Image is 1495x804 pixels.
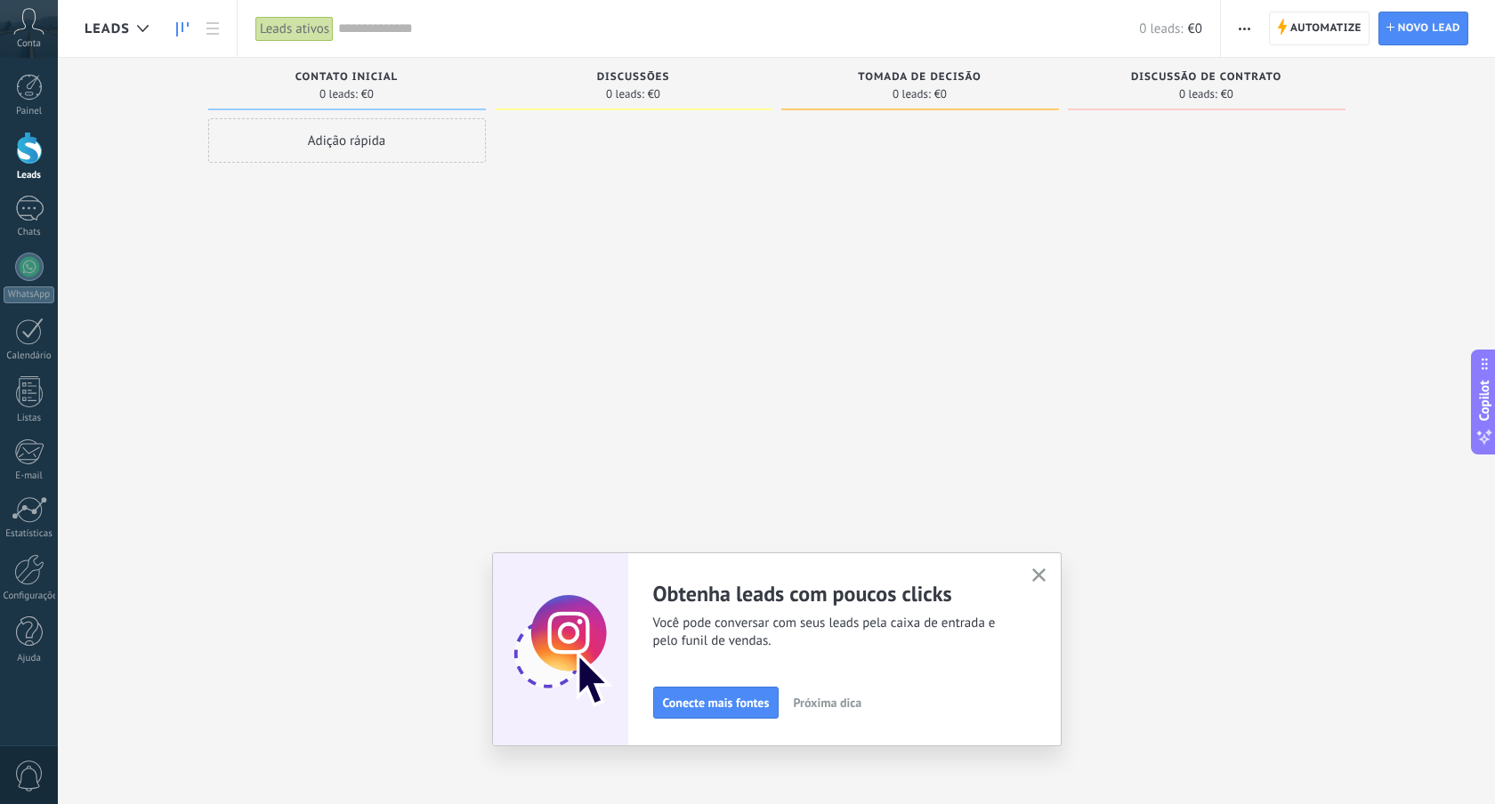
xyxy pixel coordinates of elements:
[319,89,358,100] span: 0 leads:
[198,12,228,46] a: Lista
[934,89,947,100] span: €0
[1378,12,1468,45] a: Novo lead
[4,591,55,602] div: Configurações
[606,89,644,100] span: 0 leads:
[1232,12,1257,45] button: Mais
[653,615,1011,650] span: Você pode conversar com seus leads pela caixa de entrada e pelo funil de vendas.
[167,12,198,46] a: Leads
[653,580,1011,607] h2: Obtenha leads com poucos clicks
[1290,12,1362,44] span: Automatize
[893,89,931,100] span: 0 leads:
[504,71,764,86] div: Discussões
[858,71,981,84] span: Tomada de decisão
[4,350,55,362] div: Calendário
[1221,89,1233,100] span: €0
[361,89,374,100] span: €0
[1269,12,1370,45] a: Automatize
[17,38,41,50] span: Conta
[208,118,486,163] div: Adição rápida
[793,696,861,709] span: Próxima dica
[1131,71,1281,84] span: Discussão de contrato
[295,71,398,84] span: Contato inicial
[653,687,780,719] button: Conecte mais fontes
[4,413,55,424] div: Listas
[217,71,477,86] div: Contato inicial
[785,689,869,716] button: Próxima dica
[597,71,670,84] span: Discussões
[1179,89,1217,100] span: 0 leads:
[4,227,55,238] div: Chats
[663,696,770,709] span: Conecte mais fontes
[1077,71,1337,86] div: Discussão de contrato
[4,528,55,540] div: Estatísticas
[648,89,660,100] span: €0
[790,71,1050,86] div: Tomada de decisão
[255,16,334,42] div: Leads ativos
[4,286,54,303] div: WhatsApp
[4,470,55,482] div: E-mail
[85,20,130,37] span: Leads
[1475,381,1493,422] span: Copilot
[1398,12,1460,44] span: Novo lead
[1188,20,1202,37] span: €0
[4,170,55,181] div: Leads
[4,653,55,664] div: Ajuda
[1139,20,1183,37] span: 0 leads:
[4,106,55,117] div: Painel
